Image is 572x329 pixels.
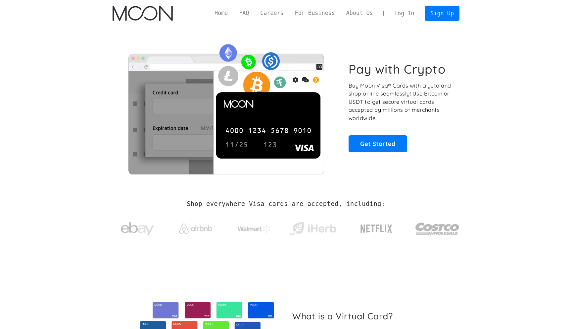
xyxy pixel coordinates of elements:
p: Buy Moon Visa® Cards with crypto and shop online seamlessly! Use Bitcoin or USDT to get secure vi... [349,82,452,122]
a: Netflix [347,214,406,240]
img: Moon Cards let you spend your crypto anywhere Visa is accepted. [113,39,339,174]
h2: Shop everywhere Visa cards are accepted, including: [187,200,385,208]
img: Walmart [238,225,271,233]
a: iHerb [288,214,338,241]
img: Airbnb [179,224,212,234]
a: For Business [289,9,341,17]
a: ebay [113,212,162,243]
a: About Us [341,9,379,17]
a: Airbnb [171,217,220,237]
img: Netflix [360,221,393,237]
a: Home [209,9,233,17]
img: Moon Logo [113,6,172,21]
a: Log In [389,6,420,21]
a: Sign Up [425,6,459,21]
a: Get Started [349,135,407,152]
a: home [113,6,172,21]
img: iHerb [288,220,338,237]
a: Careers [255,9,289,17]
a: Walmart [230,218,279,236]
h1: Pay with Crypto [349,62,446,77]
h2: What is a Virtual Card? [292,311,454,321]
a: FAQ [233,9,255,17]
a: Costco [415,210,459,244]
img: ebay [121,219,154,239]
img: Costco [415,216,459,241]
